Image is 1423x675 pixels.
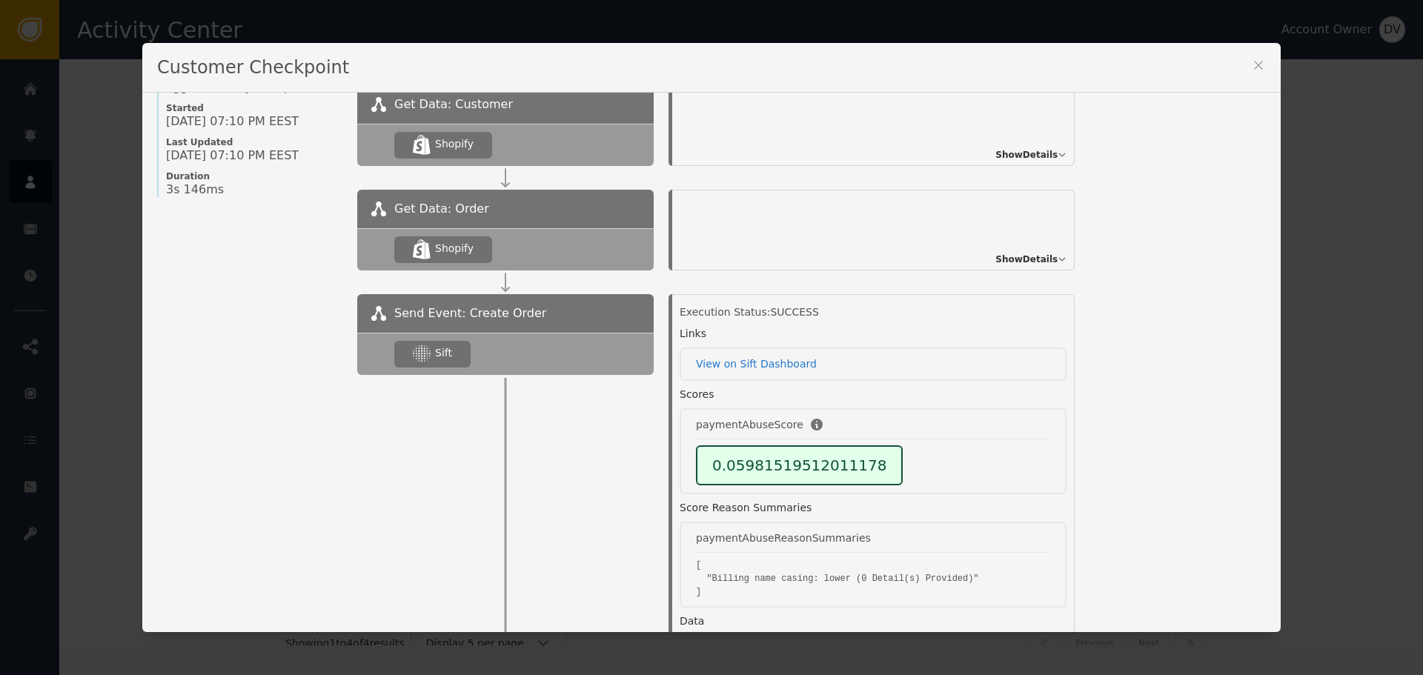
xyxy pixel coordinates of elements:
[435,241,474,256] div: Shopify
[166,182,224,197] span: 3s 146ms
[166,136,342,148] span: Last Updated
[166,170,342,182] span: Duration
[166,114,299,129] span: [DATE] 07:10 PM EEST
[680,305,1067,320] div: Execution Status: SUCCESS
[680,326,706,342] div: Links
[995,148,1058,162] span: Show Details
[435,136,474,152] div: Shopify
[394,305,546,322] span: Send Event: Create Order
[166,102,342,114] span: Started
[394,96,513,113] span: Get Data: Customer
[680,387,714,402] div: Scores
[995,253,1058,266] span: Show Details
[394,200,489,218] span: Get Data: Order
[435,345,452,361] div: Sift
[696,417,803,433] div: paymentAbuseScore
[142,43,1281,93] div: Customer Checkpoint
[166,148,299,163] span: [DATE] 07:10 PM EEST
[696,559,1050,599] pre: [ "Billing name casing: lower (0 Detail(s) Provided)" ]
[696,356,1050,372] a: View on Sift Dashboard
[680,614,704,629] div: Data
[680,500,812,516] div: Score Reason Summaries
[696,531,871,546] div: paymentAbuseReasonSummaries
[696,445,903,485] div: 0.05981519512011178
